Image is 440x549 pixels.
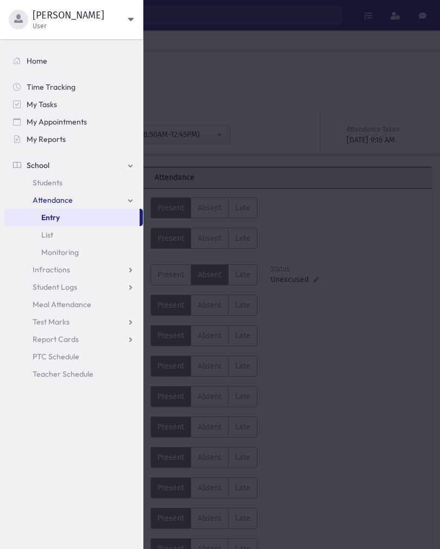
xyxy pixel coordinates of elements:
[27,56,47,66] span: Home
[33,265,70,274] span: Infractions
[27,160,49,170] span: School
[41,213,60,222] span: Entry
[27,99,57,109] span: My Tasks
[33,195,73,205] span: Attendance
[4,78,143,96] a: Time Tracking
[33,300,91,309] span: Meal Attendance
[41,230,53,240] span: List
[33,352,79,361] span: PTC Schedule
[4,313,143,330] a: Test Marks
[33,178,62,188] span: Students
[41,247,79,257] span: Monitoring
[33,9,128,22] span: [PERSON_NAME]
[4,209,140,226] a: Entry
[27,117,87,127] span: My Appointments
[33,22,128,30] span: User
[4,296,143,313] a: Meal Attendance
[4,52,143,70] a: Home
[4,130,143,148] a: My Reports
[4,261,143,278] a: Infractions
[4,330,143,348] a: Report Cards
[33,369,93,379] span: Teacher Schedule
[27,134,66,144] span: My Reports
[4,365,143,383] a: Teacher Schedule
[4,278,143,296] a: Student Logs
[33,282,77,292] span: Student Logs
[27,82,76,92] span: Time Tracking
[4,348,143,365] a: PTC Schedule
[4,96,143,113] a: My Tasks
[33,317,70,327] span: Test Marks
[4,244,143,261] a: Monitoring
[4,113,143,130] a: My Appointments
[4,174,143,191] a: Students
[4,157,143,174] a: School
[4,226,143,244] a: List
[4,191,143,209] a: Attendance
[33,334,79,344] span: Report Cards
